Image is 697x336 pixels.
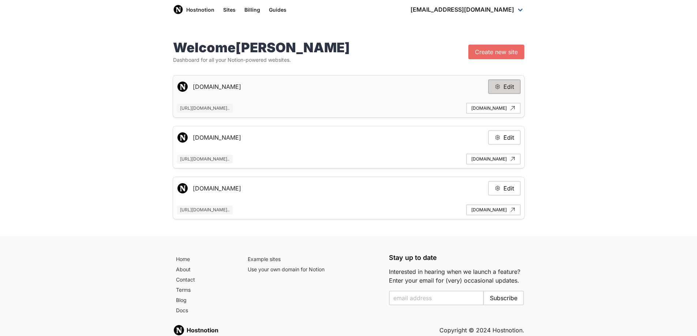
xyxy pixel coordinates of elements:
[439,326,524,335] h5: Copyright © 2024 Hostnotion.
[483,291,524,305] button: Subscribe
[173,264,236,275] a: About
[173,4,183,15] img: Host Notion logo
[389,254,524,261] h5: Stay up to date
[488,79,521,94] button: Edit
[245,254,380,264] a: Example sites
[177,182,188,194] img: Favicon for pegasuspro-ca.com
[193,133,241,142] h5: [DOMAIN_NAME]
[173,40,350,55] h1: Welcome [PERSON_NAME]
[187,326,218,334] strong: Hostnotion
[173,56,350,64] p: Dashboard for all your Notion-powered websites.
[177,81,188,93] img: Favicon for www.pegasuspro-usa.com
[177,132,188,143] img: Favicon for media.pegasuspro.de
[389,291,484,305] input: Enter your email to subscribe to the email list and be notified when we launch
[193,82,241,91] h5: [DOMAIN_NAME]
[466,204,521,215] a: [DOMAIN_NAME]
[173,305,236,316] a: Docs
[193,184,241,193] h5: [DOMAIN_NAME]
[177,104,233,113] span: [URL][DOMAIN_NAME]..
[245,264,380,275] a: Use your own domain for Notion
[173,295,236,305] a: Blog
[177,205,233,214] span: [URL][DOMAIN_NAME]..
[173,254,236,264] a: Home
[468,45,524,59] a: Create new site
[488,181,521,196] button: Edit
[173,275,236,285] a: Contact
[466,103,521,114] a: [DOMAIN_NAME]
[177,155,233,163] span: [URL][DOMAIN_NAME]..
[173,324,185,336] img: Hostnotion logo
[466,154,521,165] a: [DOMAIN_NAME]
[389,267,524,285] p: Interested in hearing when we launch a feature? Enter your email for (very) occasional updates.
[488,130,521,145] button: Edit
[173,285,236,295] a: Terms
